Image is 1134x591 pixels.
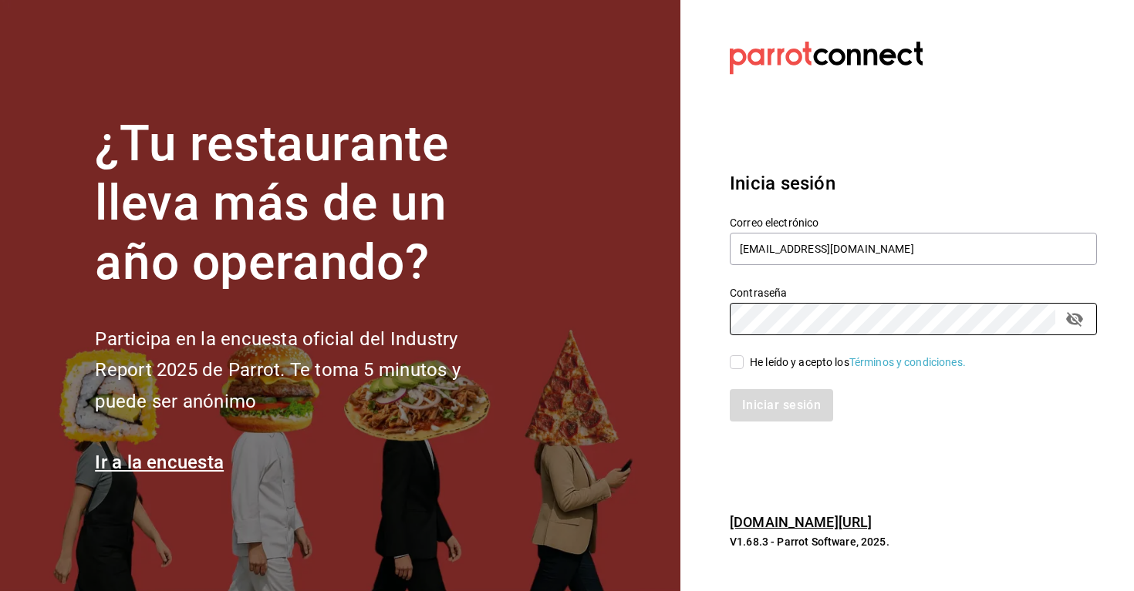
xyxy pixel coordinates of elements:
label: Correo electrónico [730,217,1097,228]
p: V1.68.3 - Parrot Software, 2025. [730,534,1097,549]
div: He leído y acepto los [750,354,966,371]
a: [DOMAIN_NAME][URL] [730,514,872,530]
h1: ¿Tu restaurante lleva más de un año operando? [95,115,511,292]
button: passwordField [1061,306,1088,332]
a: Ir a la encuesta [95,452,224,473]
h2: Participa en la encuesta oficial del Industry Report 2025 de Parrot. Te toma 5 minutos y puede se... [95,324,511,418]
label: Contraseña [730,287,1097,298]
a: Términos y condiciones. [849,356,966,368]
h3: Inicia sesión [730,170,1097,197]
input: Ingresa tu correo electrónico [730,233,1097,265]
